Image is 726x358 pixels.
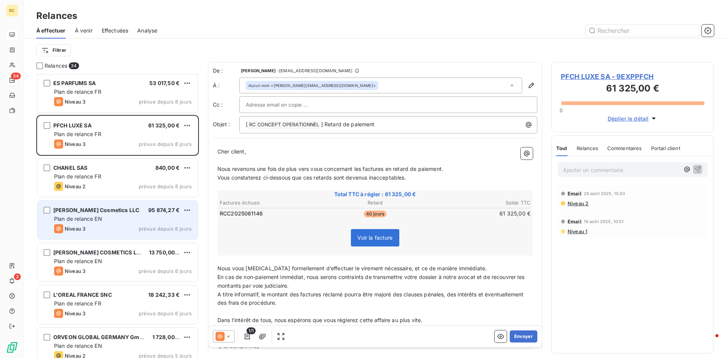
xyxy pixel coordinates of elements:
span: Plan de relance FR [54,173,101,180]
span: Portail client [651,145,680,151]
span: A titre informatif, le montant des factures réclamé pourra être majoré des clauses pénales, des i... [217,291,525,306]
th: Solde TTC [428,199,531,207]
h3: 61 325,00 € [561,82,704,97]
span: PFCH LUXE SA [53,122,92,129]
span: L'OREAL FRANCE SNC [53,291,112,298]
span: [PERSON_NAME] [241,68,276,73]
span: En cas de non-paiement immédiat, nous serons contraints de transmettre votre dossier à notre avoc... [217,274,526,289]
span: PFCH LUXE SA - 9EXPPFCH [561,71,704,82]
span: prévue depuis 6 jours [139,226,192,232]
span: De : [213,67,239,74]
span: 61 325,00 € [148,122,180,129]
span: Niveau 3 [65,268,85,274]
span: Email [568,191,582,197]
span: [PERSON_NAME] COSMETICS LLC [53,249,143,256]
span: 53 017,50 € [149,80,180,86]
span: Plan de relance EN [54,258,102,264]
span: Déplier le détail [608,115,649,122]
span: RC CONCEPT OPERATIONNEL [248,121,320,129]
span: Niveau 1 [567,228,587,234]
span: [PERSON_NAME] Cosmetics LLC [53,207,139,213]
span: ] Retard de paiement [321,121,375,127]
button: Envoyer [510,330,537,343]
em: Aucun nom [248,83,269,88]
span: [ [246,121,248,127]
span: CHANEL SAS [53,164,88,171]
span: Total TTC à régler : 61 325,00 € [219,191,532,198]
span: Commentaires [607,145,642,151]
span: Niveau 3 [65,226,85,232]
div: <[PERSON_NAME][EMAIL_ADDRESS][DOMAIN_NAME]> [248,83,376,88]
span: Tout [556,145,568,151]
span: prévue depuis 8 jours [139,141,192,147]
span: 1/1 [247,327,256,334]
button: Filtrer [36,44,71,56]
button: Déplier le détail [605,114,660,123]
div: grid [36,74,199,358]
span: À venir [75,27,93,34]
span: Niveau 3 [65,141,85,147]
span: Relances [45,62,67,70]
span: RCC2025061146 [220,210,263,217]
span: Relances [577,145,598,151]
span: Objet : [213,121,230,127]
span: 0 [560,107,563,113]
span: Niveau 3 [65,99,85,105]
span: 3 [14,273,21,280]
span: Analyse [137,27,157,34]
span: prévue depuis 6 jours [139,268,192,274]
span: 18 août 2025, 10:51 [584,219,624,224]
span: 95 874,27 € [148,207,180,213]
div: RC [6,5,18,17]
td: 61 325,00 € [428,209,531,218]
span: Plan de relance EN [54,343,102,349]
h3: Relances [36,9,77,23]
span: - [EMAIL_ADDRESS][DOMAIN_NAME] [277,68,352,73]
span: Cher client, [217,148,246,155]
span: Vous constaterez ci-dessous que ces retards sont devenus inacceptables. [217,174,406,181]
span: 840,00 € [155,164,180,171]
span: prévue depuis 8 jours [139,99,192,105]
img: Logo LeanPay [6,341,18,353]
th: Factures échues [219,199,323,207]
span: 26 août 2025, 15:03 [584,191,625,196]
span: Nous vous [MEDICAL_DATA] formellement d’effectuer le virement nécessaire, et ce de manière immédi... [217,265,487,271]
span: 1 728,00 € [152,334,180,340]
span: Niveau 2 [65,183,85,189]
span: À effectuer [36,27,66,34]
span: Email [568,219,582,225]
th: Retard [323,199,427,207]
label: Cc : [213,101,239,108]
span: Voir la facture [357,234,392,241]
span: 34 [69,62,79,69]
span: Dans l’intérêt de tous, nous espérons que vous règlerez cette affaire au plus vite. [217,317,422,323]
span: Plan de relance FR [54,300,101,307]
span: Niveau 2 [567,200,588,206]
input: Rechercher [585,25,699,37]
span: 13 750,00 € [149,249,180,256]
span: Niveau 3 [65,310,85,316]
span: Effectuées [102,27,129,34]
span: prévue depuis 8 jours [139,183,192,189]
span: Plan de relance FR [54,131,101,137]
span: Plan de relance FR [54,88,101,95]
span: 40 jours [364,211,386,217]
span: 34 [11,73,21,79]
span: ES PARFUMS SA [53,80,96,86]
label: À : [213,82,239,89]
span: 18 242,33 € [148,291,180,298]
span: prévue depuis 6 jours [139,310,192,316]
span: ORVEON GLOBAL GERMANY Gmbh [53,334,146,340]
iframe: Intercom live chat [700,332,718,350]
span: Plan de relance EN [54,215,102,222]
input: Adresse email en copie ... [246,99,327,110]
span: Nous revenons une fois de plus vers vous concernant les factures en retard de paiement. [217,166,443,172]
